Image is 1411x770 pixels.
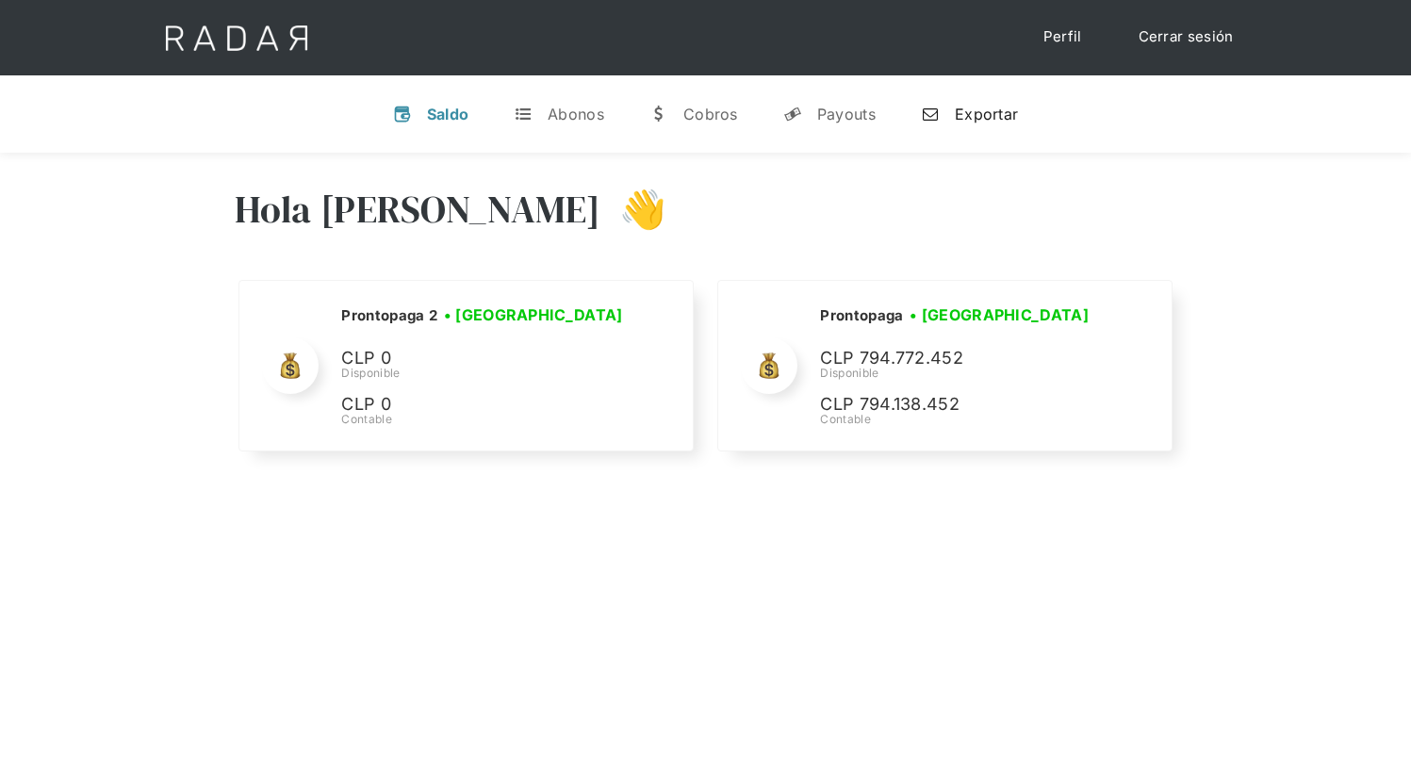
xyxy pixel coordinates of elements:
a: Perfil [1025,19,1101,56]
div: Contable [820,411,1103,428]
h2: Prontopaga [820,306,903,325]
div: Saldo [427,105,469,123]
h3: • [GEOGRAPHIC_DATA] [444,303,623,326]
h3: 👋 [600,186,666,233]
p: CLP 0 [341,345,624,372]
div: Payouts [817,105,876,123]
div: Contable [341,411,629,428]
div: t [514,105,533,123]
p: CLP 0 [341,391,624,418]
div: n [921,105,940,123]
div: y [783,105,802,123]
p: CLP 794.138.452 [820,391,1103,418]
a: Cerrar sesión [1120,19,1253,56]
div: Disponible [820,365,1103,382]
div: v [393,105,412,123]
div: w [649,105,668,123]
div: Exportar [955,105,1018,123]
p: CLP 794.772.452 [820,345,1103,372]
div: Cobros [683,105,738,123]
h3: Hola [PERSON_NAME] [235,186,600,233]
div: Abonos [548,105,604,123]
h3: • [GEOGRAPHIC_DATA] [910,303,1089,326]
h2: Prontopaga 2 [341,306,437,325]
div: Disponible [341,365,629,382]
